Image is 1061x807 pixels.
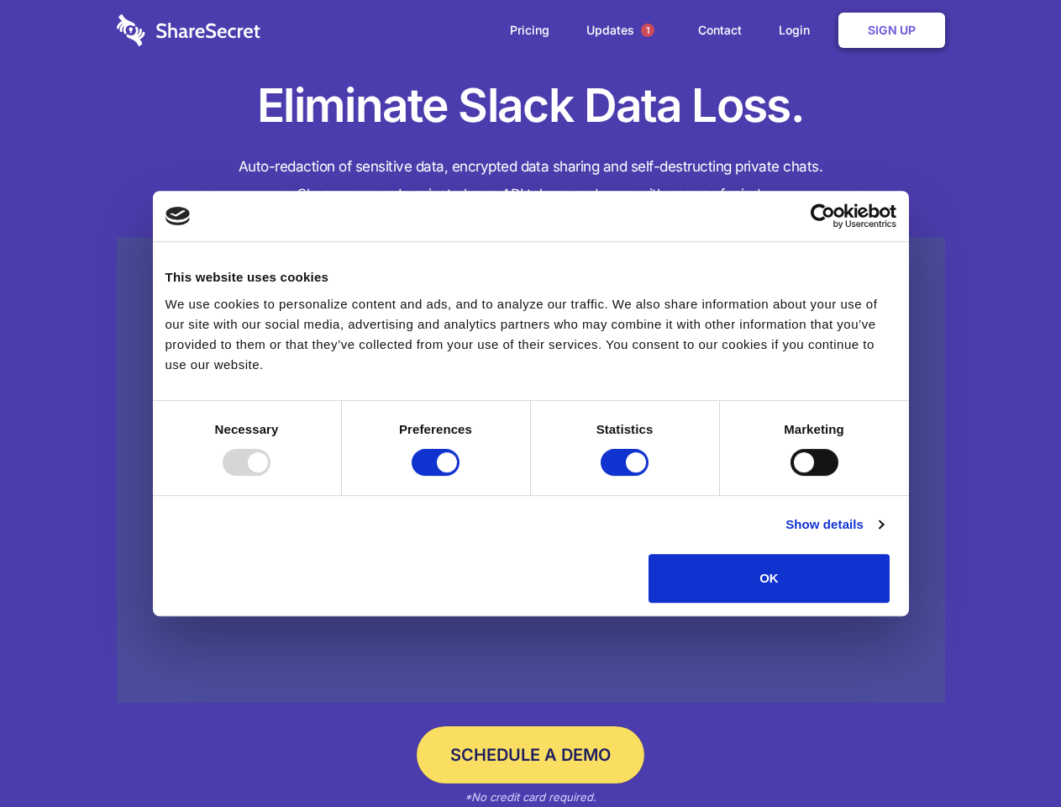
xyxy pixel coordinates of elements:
a: Contact [681,4,759,56]
button: OK [649,554,890,603]
a: Sign Up [838,13,945,48]
a: Usercentrics Cookiebot - opens in a new window [749,203,896,229]
span: 1 [641,24,654,37]
strong: Preferences [399,422,472,436]
div: This website uses cookies [165,267,896,287]
a: Pricing [493,4,566,56]
strong: Necessary [215,422,279,436]
img: logo [165,207,191,225]
a: Wistia video thumbnail [117,237,945,704]
img: logo-wordmark-white-trans-d4663122ce5f474addd5e946df7df03e33cb6a1c49d2221995e7729f52c070b2.svg [117,14,260,46]
strong: Marketing [784,422,844,436]
em: *No credit card required. [465,790,596,804]
div: We use cookies to personalize content and ads, and to analyze our traffic. We also share informat... [165,294,896,375]
a: Login [762,4,835,56]
h4: Auto-redaction of sensitive data, encrypted data sharing and self-destructing private chats. Shar... [117,153,945,208]
a: Schedule a Demo [417,726,644,783]
h1: Eliminate Slack Data Loss. [117,76,945,136]
strong: Statistics [596,422,654,436]
a: Show details [785,514,883,535]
